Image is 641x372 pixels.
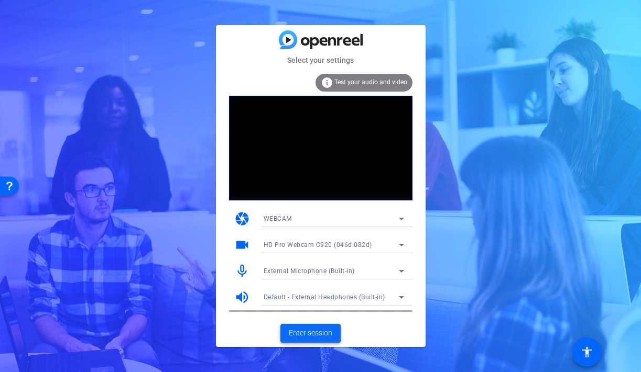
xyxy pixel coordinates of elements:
button: Enter session [280,324,341,343]
mat-icon: accessibility [581,346,593,358]
span: Default - External Headphones (Built-in) [264,294,385,301]
img: blue-gradient.svg [279,30,363,49]
mat-icon: mic_none [234,263,250,279]
span: Test your audio and video [334,78,407,86]
mat-icon: info [321,76,333,89]
mat-icon: volume_up [234,289,250,305]
span: Enter session [289,328,332,339]
mat-card-subtitle: Select your settings [216,54,426,66]
span: HD Pro Webcam C920 (046d:082d) [264,241,372,249]
mat-icon: camera [234,211,250,227]
span: External Microphone (Built-in) [264,267,355,275]
span: WEBCAM [264,215,292,222]
mat-icon: videocam [234,237,250,253]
